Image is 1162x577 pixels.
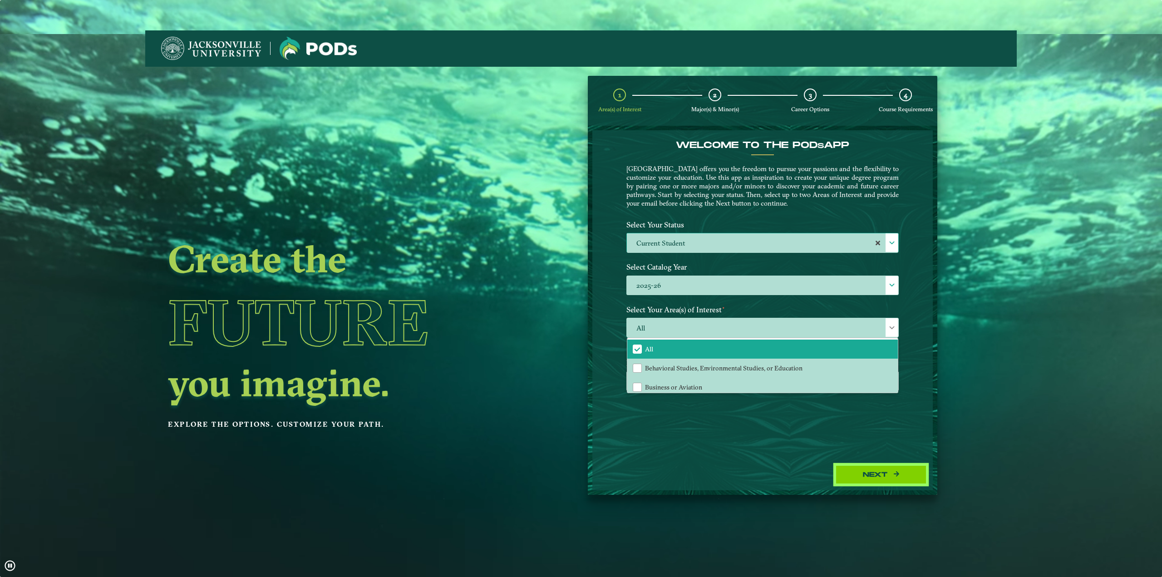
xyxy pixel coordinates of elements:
[168,240,645,278] h2: Create the
[161,37,261,60] img: Jacksonville University logo
[691,106,739,113] span: Major(s) & Minor(s)
[620,301,906,318] label: Select Your Area(s) of Interest
[620,259,906,276] label: Select Catalog Year
[627,359,898,378] li: Behavioral Studies, Environmental Studies, or Education
[879,106,933,113] span: Course Requirements
[809,91,812,99] span: 3
[626,140,899,151] h4: Welcome to the POD app
[168,281,645,364] h1: Future
[627,318,898,338] span: All
[645,345,653,353] span: All
[627,377,898,396] li: Business or Aviation
[627,233,898,253] label: Current Student
[817,142,824,150] sub: s
[626,164,899,207] p: [GEOGRAPHIC_DATA] offers you the freedom to pursue your passions and the flexibility to customize...
[713,91,717,99] span: 2
[645,383,702,391] span: Business or Aviation
[627,276,898,296] label: 2025-26
[168,418,645,431] p: Explore the options. Customize your path.
[904,91,907,99] span: 4
[722,304,725,311] sup: ⋆
[620,217,906,233] label: Select Your Status
[627,340,898,359] li: All
[836,465,926,484] button: Next
[168,364,645,402] h2: you imagine.
[645,364,803,372] span: Behavioral Studies, Environmental Studies, or Education
[280,37,357,60] img: Jacksonville University logo
[791,106,829,113] span: Career Options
